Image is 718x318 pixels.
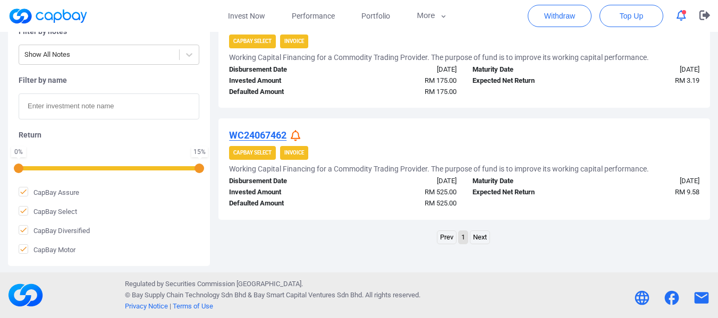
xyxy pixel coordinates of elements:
h5: Working Capital Financing for a Commodity Trading Provider. The purpose of fund is to improve its... [229,164,649,174]
div: [DATE] [343,64,464,75]
span: RM 9.58 [675,188,699,196]
a: Terms of Use [173,302,213,310]
div: Maturity Date [464,176,586,187]
span: RM 525.00 [425,199,457,207]
button: Withdraw [528,5,592,27]
div: 0 % [13,149,24,155]
p: Regulated by Securities Commission [GEOGRAPHIC_DATA]. © Bay Supply Chain Technology Sdn Bhd & . A... [125,279,420,312]
a: Next page [470,231,489,244]
a: Previous page [437,231,456,244]
a: Page 1 is your current page [459,231,468,244]
div: Disbursement Date [221,176,343,187]
div: [DATE] [586,176,707,187]
span: RM 175.00 [425,76,457,84]
span: CapBay Diversified [19,225,90,236]
div: Defaulted Amount [221,87,343,98]
h5: Filter by name [19,75,199,85]
strong: CapBay Select [233,150,272,156]
span: CapBay Motor [19,244,75,255]
h5: Return [19,130,199,140]
div: [DATE] [586,64,707,75]
span: Top Up [620,11,643,21]
span: RM 3.19 [675,76,699,84]
div: Expected Net Return [464,75,586,87]
u: WC24067462 [229,130,286,141]
img: footerLogo [8,278,43,313]
strong: Invoice [284,150,304,156]
strong: CapBay Select [233,38,272,44]
span: CapBay Assure [19,187,79,197]
div: Maturity Date [464,64,586,75]
div: [DATE] [343,176,464,187]
span: Bay Smart Capital Ventures Sdn Bhd [254,291,362,299]
button: Top Up [599,5,663,27]
strong: Invoice [284,38,304,44]
div: Invested Amount [221,187,343,198]
span: RM 525.00 [425,188,457,196]
div: Expected Net Return [464,187,586,198]
input: Enter investment note name [19,93,199,119]
div: Disbursement Date [221,64,343,75]
div: Defaulted Amount [221,198,343,209]
div: Invested Amount [221,75,343,87]
span: CapBay Select [19,206,77,217]
span: Portfolio [361,10,390,22]
div: 15 % [193,149,206,155]
span: Performance [292,10,335,22]
span: RM 175.00 [425,88,457,96]
a: Privacy Notice [125,302,168,310]
h5: Working Capital Financing for a Commodity Trading Provider. The purpose of fund is to improve its... [229,53,649,62]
